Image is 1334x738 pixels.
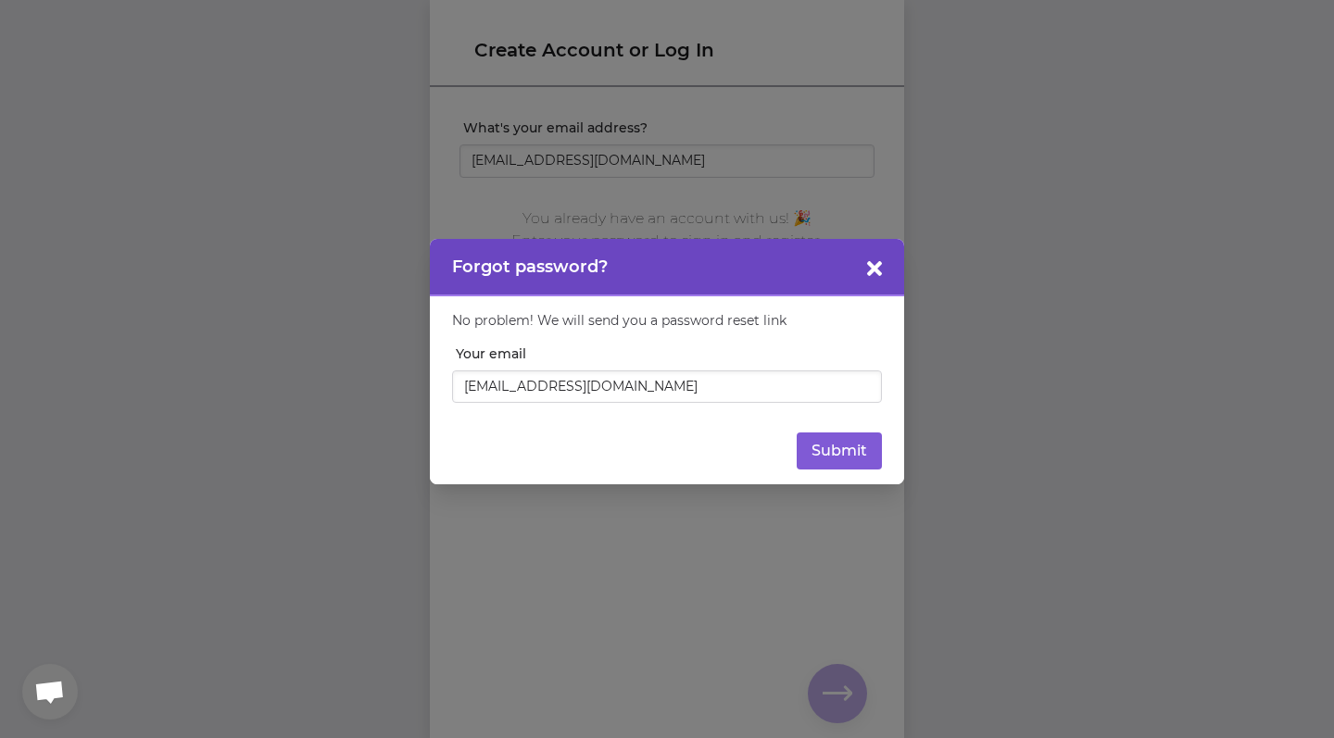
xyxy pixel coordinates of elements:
[452,311,882,344] div: No problem! We will send you a password reset link
[860,254,889,283] button: close button
[430,239,904,296] header: Forgot password?
[456,344,882,363] label: Your email
[452,370,882,404] input: Email
[797,432,882,469] button: Submit
[22,664,78,719] div: Open chat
